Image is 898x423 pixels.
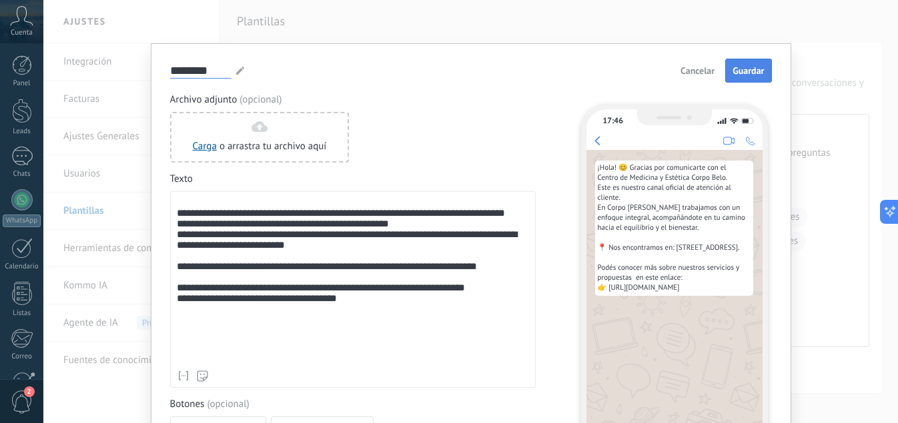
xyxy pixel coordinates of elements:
div: WhatsApp [3,214,41,227]
div: Correo [3,352,41,361]
span: Texto [170,173,193,186]
span: Archivo adjunto [170,93,282,107]
div: Calendario [3,262,41,271]
div: 17:46 [603,116,623,126]
span: 2 [24,386,35,397]
span: Guardar [733,66,764,75]
div: Leads [3,127,41,136]
button: Cancelar [675,61,721,81]
div: Listas [3,309,41,318]
span: Botones [170,398,250,411]
span: ¡Hola! 😊 Gracias por comunicarte con el Centro de Medicina y Estética Corpo Belo. Este es nuestro... [598,163,751,293]
button: Guardar [725,59,771,83]
span: Cuenta [11,29,33,37]
span: Cancelar [681,66,715,75]
span: (opcional) [207,398,249,411]
a: Carga [193,140,217,153]
span: o arrastra tu archivo aquí [219,140,327,153]
span: (opcional) [240,93,282,107]
div: Panel [3,79,41,88]
div: Chats [3,170,41,179]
